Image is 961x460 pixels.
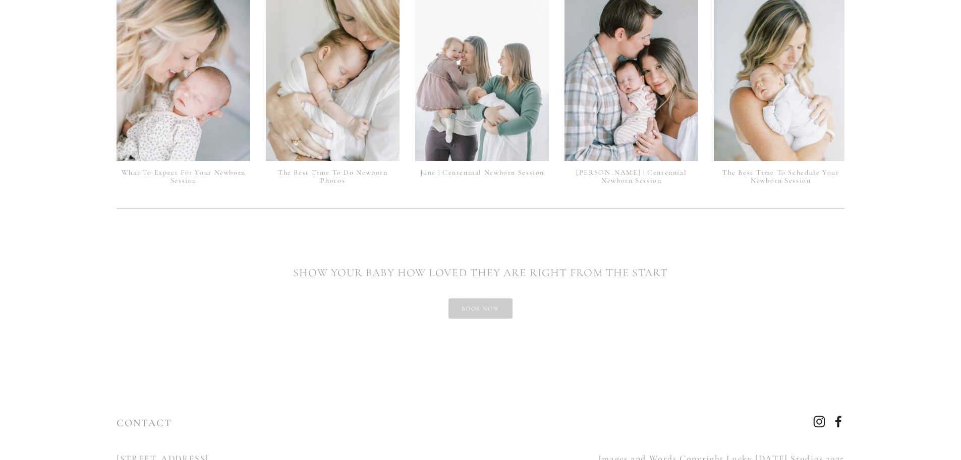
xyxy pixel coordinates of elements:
[832,416,844,428] a: Facebook
[576,168,687,185] a: [PERSON_NAME] | Centennial Newborn Session
[813,416,825,428] a: Instagram
[117,417,172,429] a: CONTACT
[448,298,513,319] a: book now
[117,265,844,281] h2: SHOW YOUR BABY HOW LOVED THEY ARE RIGHT FROM THE START
[420,168,544,177] a: June | Centennial Newborn Session
[278,168,388,185] a: The Best Time To Do Newborn Photos
[722,168,839,185] a: The Best Time To Schedule Your Newborn Session
[122,168,246,185] a: What To Expect For Your Newborn Session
